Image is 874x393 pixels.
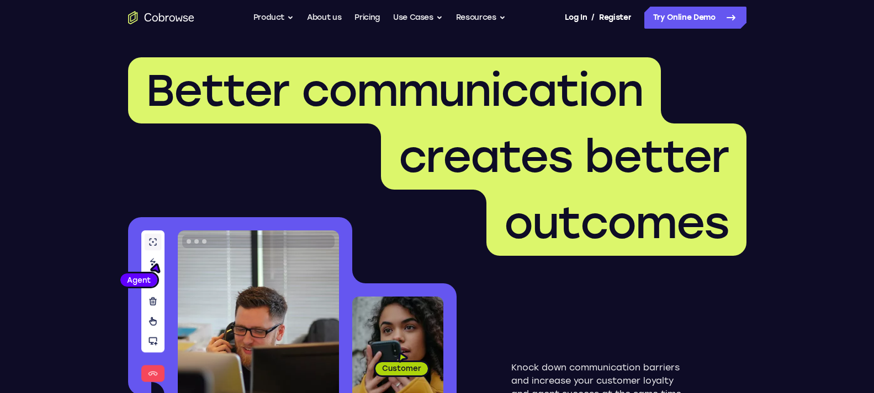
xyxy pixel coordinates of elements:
a: Go to the home page [128,11,194,24]
span: Better communication [146,64,643,117]
a: Try Online Demo [644,7,746,29]
a: About us [307,7,341,29]
button: Use Cases [393,7,443,29]
span: / [591,11,595,24]
span: creates better [399,130,729,183]
a: Log In [565,7,587,29]
img: A series of tools used in co-browsing sessions [141,230,165,382]
a: Pricing [354,7,380,29]
span: Agent [120,274,157,286]
a: Register [599,7,631,29]
span: Customer [375,363,428,374]
button: Product [253,7,294,29]
button: Resources [456,7,506,29]
span: outcomes [504,196,729,249]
